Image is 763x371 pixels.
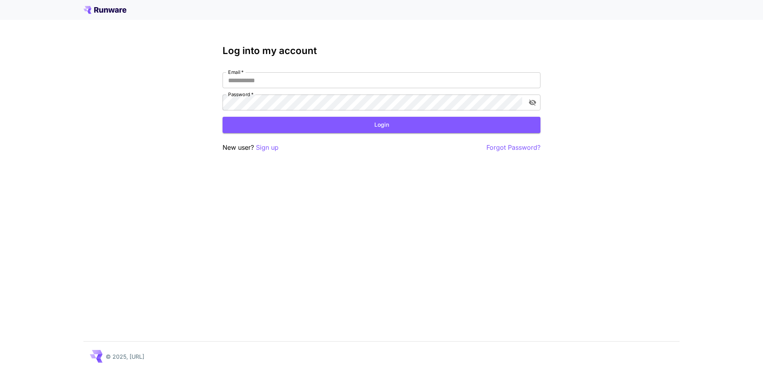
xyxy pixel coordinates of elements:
[486,143,540,153] button: Forgot Password?
[256,143,279,153] button: Sign up
[223,143,279,153] p: New user?
[228,91,254,98] label: Password
[106,352,144,361] p: © 2025, [URL]
[223,117,540,133] button: Login
[223,45,540,56] h3: Log into my account
[525,95,540,110] button: toggle password visibility
[228,69,244,75] label: Email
